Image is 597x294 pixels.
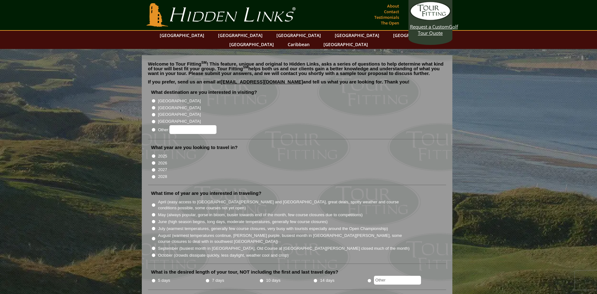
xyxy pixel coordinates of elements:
a: [GEOGRAPHIC_DATA] [320,40,371,49]
label: October (crowds dissipate quickly, less daylight, weather cool and crisp) [158,252,289,259]
sup: SM [243,65,248,69]
label: [GEOGRAPHIC_DATA] [158,111,201,118]
label: What destination are you interested in visiting? [151,89,257,95]
a: About [386,2,401,10]
a: Caribbean [285,40,313,49]
label: 2028 [158,174,167,180]
label: [GEOGRAPHIC_DATA] [158,105,201,111]
label: What is the desired length of your tour, NOT including the first and last travel days? [151,269,338,275]
label: What year are you looking to travel in? [151,144,238,151]
a: [GEOGRAPHIC_DATA] [215,31,266,40]
label: 10 days [266,277,280,284]
a: [GEOGRAPHIC_DATA] [157,31,207,40]
label: 14 days [320,277,334,284]
label: 2027 [158,167,167,173]
label: September (busiest month in [GEOGRAPHIC_DATA], Old Course at [GEOGRAPHIC_DATA][PERSON_NAME] close... [158,245,410,252]
a: Testimonials [373,13,401,22]
label: 2025 [158,153,167,159]
a: Request a CustomGolf Tour Quote [410,2,451,36]
label: What time of year are you interested in traveling? [151,190,262,196]
label: June (high season begins, long days, moderate temperatures, generally few course closures) [158,219,328,225]
label: 2026 [158,160,167,166]
label: July (warmest temperatures, generally few course closures, very busy with tourists especially aro... [158,226,388,232]
a: The Open [379,19,401,27]
input: Other [374,276,421,285]
label: [GEOGRAPHIC_DATA] [158,118,201,125]
label: May (always popular, gorse in bloom, busier towards end of the month, few course closures due to ... [158,212,363,218]
p: Welcome to Tour Fitting ! This feature, unique and original to Hidden Links, asks a series of que... [148,61,446,76]
a: [EMAIL_ADDRESS][DOMAIN_NAME] [221,79,303,84]
span: Request a Custom [410,24,449,30]
input: Other: [169,125,216,134]
a: [GEOGRAPHIC_DATA] [226,40,277,49]
p: If you prefer, send us an email at and tell us what you are looking for. Thank you! [148,79,446,89]
sup: SM [201,61,207,64]
a: [GEOGRAPHIC_DATA] [273,31,324,40]
label: Other: [158,125,216,134]
label: April (easy access to [GEOGRAPHIC_DATA][PERSON_NAME] and [GEOGRAPHIC_DATA], great deals, spotty w... [158,199,410,211]
label: August (warmest temperatures continue, [PERSON_NAME] purple, busiest month in [GEOGRAPHIC_DATA][P... [158,233,410,245]
label: 7 days [212,277,224,284]
label: [GEOGRAPHIC_DATA] [158,98,201,104]
a: Contact [382,7,401,16]
a: [GEOGRAPHIC_DATA] [390,31,441,40]
a: [GEOGRAPHIC_DATA] [332,31,382,40]
label: 5 days [158,277,170,284]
